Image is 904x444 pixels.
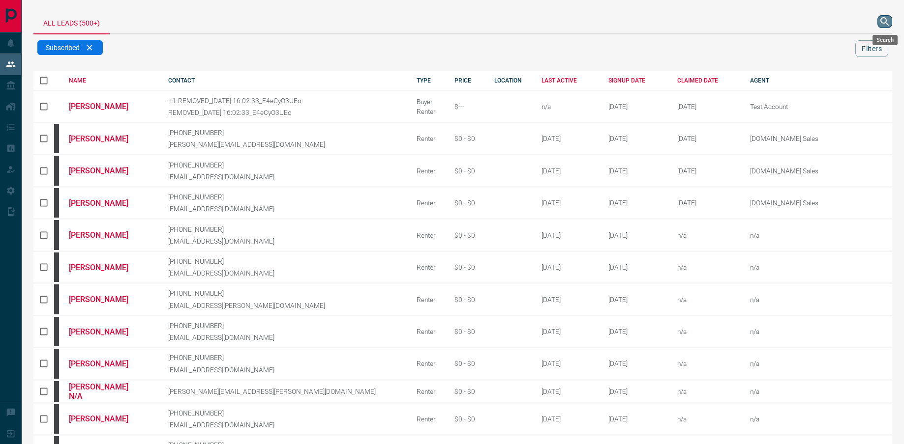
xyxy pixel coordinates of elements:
[417,296,440,304] div: Renter
[168,269,402,277] p: [EMAIL_ADDRESS][DOMAIN_NAME]
[677,135,736,142] div: February 19th 2025, 2:37:44 PM
[54,349,59,378] div: mrloft.ca
[417,98,440,106] div: Buyer
[608,388,663,395] div: October 15th 2008, 9:26:23 AM
[454,263,479,271] div: $0 - $0
[677,167,736,175] div: February 19th 2025, 2:37:44 PM
[750,296,873,304] p: n/a
[542,296,594,304] div: [DATE]
[454,103,479,111] div: $---
[542,231,594,239] div: [DATE]
[69,77,153,84] div: NAME
[608,135,663,142] div: October 11th 2008, 12:32:56 PM
[168,333,402,341] p: [EMAIL_ADDRESS][DOMAIN_NAME]
[168,77,402,84] div: CONTACT
[608,296,663,304] div: October 13th 2008, 7:44:16 PM
[69,166,143,175] a: [PERSON_NAME]
[750,167,873,175] p: [DOMAIN_NAME] Sales
[750,199,873,207] p: [DOMAIN_NAME] Sales
[542,388,594,395] div: [DATE]
[542,103,594,111] div: n/a
[417,328,440,335] div: Renter
[69,230,143,240] a: [PERSON_NAME]
[69,327,143,336] a: [PERSON_NAME]
[69,382,143,401] a: [PERSON_NAME] N/A
[677,263,736,271] div: n/a
[608,199,663,207] div: October 12th 2008, 6:29:44 AM
[168,173,402,181] p: [EMAIL_ADDRESS][DOMAIN_NAME]
[168,388,402,395] p: [PERSON_NAME][EMAIL_ADDRESS][PERSON_NAME][DOMAIN_NAME]
[168,97,402,105] p: +1-REMOVED_[DATE] 16:02:33_E4eCyO3UEo
[417,231,440,239] div: Renter
[168,302,402,309] p: [EMAIL_ADDRESS][PERSON_NAME][DOMAIN_NAME]
[168,257,402,265] p: [PHONE_NUMBER]
[69,359,143,368] a: [PERSON_NAME]
[608,167,663,175] div: October 11th 2008, 5:41:37 PM
[677,328,736,335] div: n/a
[417,108,440,115] div: Renter
[542,167,594,175] div: [DATE]
[454,328,479,335] div: $0 - $0
[69,295,143,304] a: [PERSON_NAME]
[542,263,594,271] div: [DATE]
[677,103,736,111] div: April 29th 2025, 4:45:30 PM
[168,366,402,374] p: [EMAIL_ADDRESS][DOMAIN_NAME]
[608,231,663,239] div: October 12th 2008, 11:22:16 AM
[46,44,80,52] span: Subscribed
[168,129,402,137] p: [PHONE_NUMBER]
[608,328,663,335] div: October 13th 2008, 8:32:50 PM
[750,103,873,111] p: Test Account
[69,414,143,423] a: [PERSON_NAME]
[855,40,888,57] button: Filters
[168,354,402,361] p: [PHONE_NUMBER]
[750,388,873,395] p: n/a
[877,15,892,28] button: search button
[37,40,103,55] div: Subscribed
[168,409,402,417] p: [PHONE_NUMBER]
[454,199,479,207] div: $0 - $0
[168,225,402,233] p: [PHONE_NUMBER]
[54,404,59,434] div: mrloft.ca
[417,388,440,395] div: Renter
[417,77,440,84] div: TYPE
[608,103,663,111] div: September 1st 2015, 9:13:21 AM
[677,388,736,395] div: n/a
[454,415,479,423] div: $0 - $0
[750,263,873,271] p: n/a
[54,220,59,250] div: mrloft.ca
[417,360,440,367] div: Renter
[54,284,59,314] div: mrloft.ca
[168,322,402,330] p: [PHONE_NUMBER]
[677,231,736,239] div: n/a
[54,381,59,402] div: mrloft.ca
[168,421,402,429] p: [EMAIL_ADDRESS][DOMAIN_NAME]
[750,77,892,84] div: AGENT
[750,135,873,142] p: [DOMAIN_NAME] Sales
[54,156,59,185] div: mrloft.ca
[677,296,736,304] div: n/a
[54,124,59,153] div: mrloft.ca
[417,263,440,271] div: Renter
[608,360,663,367] div: October 14th 2008, 1:23:37 AM
[542,135,594,142] div: [DATE]
[168,205,402,213] p: [EMAIL_ADDRESS][DOMAIN_NAME]
[69,134,143,143] a: [PERSON_NAME]
[417,135,440,142] div: Renter
[677,360,736,367] div: n/a
[454,231,479,239] div: $0 - $0
[542,199,594,207] div: [DATE]
[750,415,873,423] p: n/a
[454,360,479,367] div: $0 - $0
[417,199,440,207] div: Renter
[168,140,402,148] p: [PERSON_NAME][EMAIL_ADDRESS][DOMAIN_NAME]
[69,263,143,272] a: [PERSON_NAME]
[168,161,402,169] p: [PHONE_NUMBER]
[608,77,663,84] div: SIGNUP DATE
[454,296,479,304] div: $0 - $0
[750,360,873,367] p: n/a
[69,102,143,111] a: [PERSON_NAME]
[608,263,663,271] div: October 12th 2008, 3:01:27 PM
[54,317,59,346] div: mrloft.ca
[608,415,663,423] div: October 15th 2008, 1:08:42 PM
[750,328,873,335] p: n/a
